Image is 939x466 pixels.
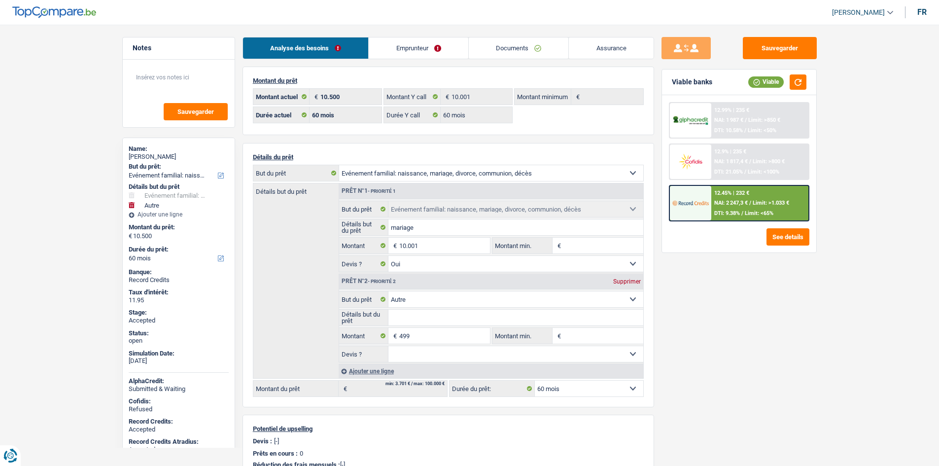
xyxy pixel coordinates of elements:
[744,127,746,134] span: /
[714,117,743,123] span: NAI: 1 987 €
[133,44,225,52] h5: Notes
[385,382,445,386] div: min: 3.701 € / max: 100.000 €
[388,238,399,253] span: €
[129,438,229,446] div: Record Credits Atradius:
[368,279,396,284] span: - Priorité 2
[129,329,229,337] div: Status:
[253,89,310,105] label: Montant actuel
[748,117,780,123] span: Limit: >850 €
[243,37,369,59] a: Analyse des besoins
[917,7,927,17] div: fr
[129,397,229,405] div: Cofidis:
[164,103,228,120] button: Sauvegarder
[571,89,582,105] span: €
[253,107,310,123] label: Durée actuel
[749,158,751,165] span: /
[129,145,229,153] div: Name:
[253,425,644,432] p: Potentiel de upselling
[388,328,399,344] span: €
[714,169,743,175] span: DTI: 21.05%
[129,183,229,191] div: Détails but du prêt
[741,210,743,216] span: /
[253,437,272,445] p: Devis :
[450,381,535,396] label: Durée du prêt:
[339,364,643,378] div: Ajouter une ligne
[339,278,398,285] div: Prêt n°2
[129,153,229,161] div: [PERSON_NAME]
[129,296,229,304] div: 11.95
[274,437,279,445] p: [-]
[177,108,214,115] span: Sauvegarder
[339,238,389,253] label: Montant
[129,288,229,296] div: Taux d'intérêt:
[672,194,709,212] img: Record Credits
[129,232,132,240] span: €
[129,357,229,365] div: [DATE]
[253,165,339,181] label: But du prêt
[714,190,749,196] div: 12.45% | 232 €
[714,210,740,216] span: DTI: 9.38%
[339,291,389,307] label: But du prêt
[339,201,389,217] label: But du prêt
[339,256,389,272] label: Devis ?
[384,89,441,105] label: Montant Y call
[441,89,452,105] span: €
[748,127,776,134] span: Limit: <50%
[339,346,389,362] label: Devis ?
[384,107,441,123] label: Durée Y call
[553,238,563,253] span: €
[129,246,227,253] label: Durée du prêt:
[129,377,229,385] div: AlphaCredit:
[339,310,389,325] label: Détails but du prêt
[611,279,643,285] div: Supprimer
[369,37,468,59] a: Emprunteur
[672,152,709,171] img: Cofidis
[129,426,229,433] div: Accepted
[310,89,320,105] span: €
[492,238,553,253] label: Montant min.
[129,163,227,171] label: But du prêt:
[253,450,298,457] p: Prêts en cours :
[129,309,229,317] div: Stage:
[744,169,746,175] span: /
[339,219,389,235] label: Détails but du prêt
[714,107,749,113] div: 12.99% | 235 €
[129,446,229,454] div: Accepted
[253,153,644,161] p: Détails du prêt
[129,337,229,345] div: open
[553,328,563,344] span: €
[748,169,779,175] span: Limit: <100%
[253,77,644,84] p: Montant du prêt
[492,328,553,344] label: Montant min.
[129,418,229,426] div: Record Credits:
[824,4,893,21] a: [PERSON_NAME]
[129,268,229,276] div: Banque:
[129,317,229,324] div: Accepted
[253,381,339,396] label: Montant du prêt
[672,78,712,86] div: Viable banks
[129,223,227,231] label: Montant du prêt:
[469,37,569,59] a: Documents
[832,8,885,17] span: [PERSON_NAME]
[714,148,746,155] div: 12.9% | 235 €
[129,350,229,358] div: Simulation Date:
[339,328,389,344] label: Montant
[569,37,654,59] a: Assurance
[300,450,303,457] p: 0
[129,211,229,218] div: Ajouter une ligne
[745,117,747,123] span: /
[12,6,96,18] img: TopCompare Logo
[714,200,748,206] span: NAI: 2 247,3 €
[339,381,349,396] span: €
[714,158,748,165] span: NAI: 1 817,4 €
[672,115,709,126] img: AlphaCredit
[753,200,789,206] span: Limit: >1.033 €
[368,188,396,194] span: - Priorité 1
[766,228,809,246] button: See details
[129,385,229,393] div: Submitted & Waiting
[515,89,571,105] label: Montant minimum
[129,276,229,284] div: Record Credits
[743,37,817,59] button: Sauvegarder
[714,127,743,134] span: DTI: 10.58%
[748,76,784,87] div: Viable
